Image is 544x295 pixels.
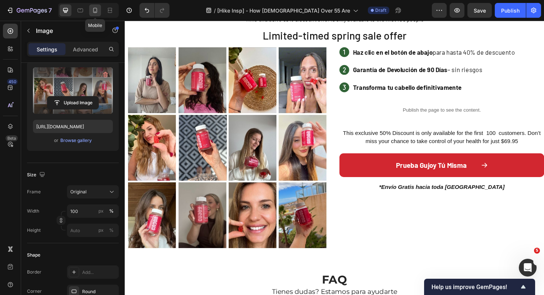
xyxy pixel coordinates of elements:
label: Frame [27,189,41,195]
p: Settings [37,45,57,53]
iframe: Design area [125,21,544,295]
div: Beta [6,135,18,141]
div: px [98,227,104,234]
span: or [54,136,58,145]
p: Image [36,26,99,35]
input: https://example.com/image.jpg [33,120,113,133]
div: Shape [27,252,40,258]
div: Add... [82,269,117,276]
div: % [109,208,114,214]
button: <p>Prueba Gujoy Tú Misma</p> [227,140,444,166]
button: Original [67,185,119,199]
p: Tienes dudas? Estamos para ayudarte [80,283,364,292]
span: / [214,7,216,14]
button: 7 [3,3,55,18]
input: px% [67,224,119,237]
button: Browse gallery [60,137,92,144]
label: Height [27,227,41,234]
span: Save [474,7,486,14]
div: Publish [501,7,520,14]
p: Publish the page to see the content. [227,91,444,99]
div: Undo/Redo [140,3,169,18]
p: Advanced [73,45,98,53]
span: [Hike Insp] - How [DEMOGRAPHIC_DATA] Over 55 Are [217,7,350,14]
h2: FAQ [80,267,365,282]
div: Size [27,170,47,180]
strong: *Envío Gratis hacia toda [GEOGRAPHIC_DATA] [269,173,402,179]
strong: Transforma tu cabello definitivamente [242,67,357,75]
button: Upload Image [47,96,99,109]
strong: Garantía de Devolución de 90 Días [242,48,342,56]
span: 5 [534,248,540,254]
iframe: Intercom live chat [519,259,537,277]
button: px [107,226,116,235]
div: Round [82,288,117,295]
p: Prueba Gujoy Tú Misma [287,146,362,160]
span: Original [70,189,87,195]
div: % [109,227,114,234]
input: px% [67,204,119,218]
p: – sin riesgos [242,46,413,58]
button: px [107,207,116,216]
span: Help us improve GemPages! [431,284,519,291]
strong: Haz clic en el botón de abajo [242,29,326,37]
button: % [97,207,105,216]
p: Limited-timed spring sale offer [1,6,443,26]
div: px [98,208,104,214]
label: Width [27,208,39,214]
div: Border [27,269,41,275]
p: This exclusive 50% Discount is only available for the first 100 customers. Don’t miss your chance... [228,115,443,132]
div: Corner [27,288,42,295]
button: Show survey - Help us improve GemPages! [431,282,528,291]
p: 7 [48,6,52,15]
div: 450 [7,79,18,85]
span: Draft [375,7,386,14]
p: para hasta 40% de descuento [242,27,413,39]
button: Publish [495,3,526,18]
button: Save [467,3,492,18]
button: % [97,226,105,235]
